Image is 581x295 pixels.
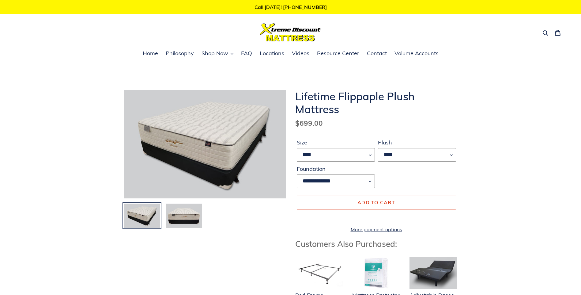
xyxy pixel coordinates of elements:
[289,49,312,58] a: Videos
[367,50,387,57] span: Contact
[292,50,309,57] span: Videos
[297,226,456,233] a: More payment options
[257,49,287,58] a: Locations
[409,257,457,289] img: Adjustable Base
[202,50,228,57] span: Shop Now
[378,138,456,147] label: Plush
[163,49,197,58] a: Philosophy
[143,50,158,57] span: Home
[295,119,323,128] span: $699.00
[391,49,442,58] a: Volume Accounts
[297,138,375,147] label: Size
[260,23,321,41] img: Xtreme Discount Mattress
[241,50,252,57] span: FAQ
[295,90,458,116] h1: Lifetime Flippaple Plush Mattress
[140,49,161,58] a: Home
[394,50,439,57] span: Volume Accounts
[364,49,390,58] a: Contact
[198,49,236,58] button: Shop Now
[166,50,194,57] span: Philosophy
[314,49,362,58] a: Resource Center
[317,50,359,57] span: Resource Center
[165,203,203,229] img: Load image into Gallery viewer, Lifetime-flippable-plush-mattress-and-foundation
[352,257,400,289] img: Mattress Protector
[123,203,161,229] img: Load image into Gallery viewer, Lifetime-flippable-plush-mattress-and-foundation-angled-view
[260,50,284,57] span: Locations
[295,239,458,249] h3: Customers Also Purchased:
[357,199,395,205] span: Add to cart
[238,49,255,58] a: FAQ
[295,257,343,289] img: Bed Frame
[297,165,375,173] label: Foundation
[297,196,456,209] button: Add to cart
